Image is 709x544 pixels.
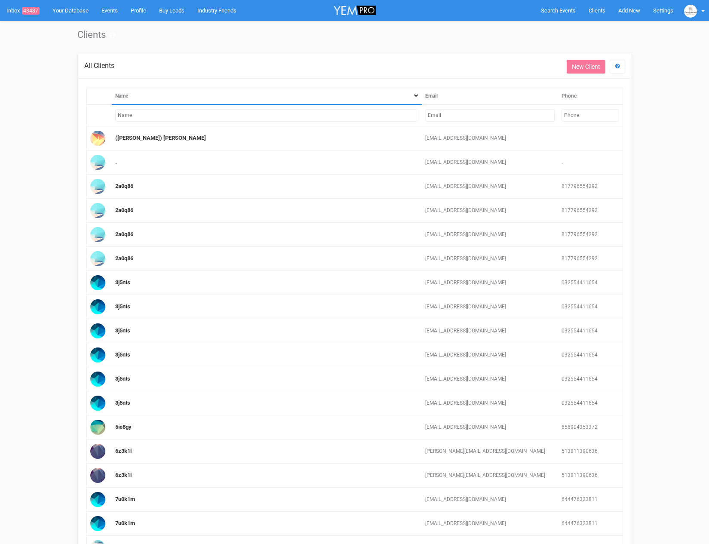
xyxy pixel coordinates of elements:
[90,203,105,218] img: Profile Image
[422,319,558,343] td: [EMAIL_ADDRESS][DOMAIN_NAME]
[115,424,132,430] a: 5ie8gy
[422,199,558,223] td: [EMAIL_ADDRESS][DOMAIN_NAME]
[422,126,558,151] td: [EMAIL_ADDRESS][DOMAIN_NAME]
[115,207,133,213] a: 2a0q86
[90,468,105,483] img: Profile Image
[558,247,623,271] td: 817796554292
[90,227,105,242] img: Profile Image
[22,7,40,15] span: 43487
[90,275,105,290] img: Profile Image
[558,175,623,199] td: 817796554292
[115,400,130,406] a: 3j5nts
[422,415,558,440] td: [EMAIL_ADDRESS][DOMAIN_NAME]
[90,420,105,435] img: Profile Image
[422,223,558,247] td: [EMAIL_ADDRESS][DOMAIN_NAME]
[90,299,105,314] img: Profile Image
[422,175,558,199] td: [EMAIL_ADDRESS][DOMAIN_NAME]
[567,60,605,74] a: New Client
[115,520,135,526] a: 7u0k1m
[115,279,130,286] a: 3j5nts
[558,440,623,464] td: 513811390636
[112,88,421,104] th: Name: activate to sort column descending
[558,295,623,319] td: 032554411654
[90,131,105,146] img: Profile Image
[90,155,105,170] img: Profile Image
[422,271,558,295] td: [EMAIL_ADDRESS][DOMAIN_NAME]
[422,488,558,512] td: [EMAIL_ADDRESS][DOMAIN_NAME]
[115,472,132,478] a: 6z3k1l
[115,135,206,141] a: ([PERSON_NAME]) [PERSON_NAME]
[558,415,623,440] td: 656904353372
[558,223,623,247] td: 817796554292
[589,7,605,14] span: Clients
[558,391,623,415] td: 032554411654
[90,516,105,531] img: Profile Image
[115,183,133,189] a: 2a0q86
[90,179,105,194] img: Profile Image
[558,367,623,391] td: 032554411654
[558,488,623,512] td: 644476323811
[115,327,130,334] a: 3j5nts
[115,496,135,502] a: 7u0k1m
[115,375,130,382] a: 3j5nts
[422,464,558,488] td: [PERSON_NAME][EMAIL_ADDRESS][DOMAIN_NAME]
[90,444,105,459] img: Profile Image
[115,303,130,310] a: 3j5nts
[90,347,105,363] img: Profile Image
[115,351,130,358] a: 3j5nts
[558,88,623,104] th: Phone: activate to sort column ascending
[422,343,558,367] td: [EMAIL_ADDRESS][DOMAIN_NAME]
[425,109,555,122] input: Filter by Email
[558,199,623,223] td: 817796554292
[422,440,558,464] td: [PERSON_NAME][EMAIL_ADDRESS][DOMAIN_NAME]
[84,61,114,70] span: All Clients
[422,367,558,391] td: [EMAIL_ADDRESS][DOMAIN_NAME]
[90,323,105,338] img: Profile Image
[115,231,133,237] a: 2a0q86
[422,512,558,536] td: [EMAIL_ADDRESS][DOMAIN_NAME]
[562,109,619,122] input: Filter by Phone
[90,396,105,411] img: Profile Image
[115,159,117,165] a: .
[422,88,558,104] th: Email: activate to sort column ascending
[541,7,576,14] span: Search Events
[684,5,697,18] img: BGLogo.jpg
[558,151,623,175] td: .
[558,512,623,536] td: 644476323811
[115,448,132,454] a: 6z3k1l
[422,295,558,319] td: [EMAIL_ADDRESS][DOMAIN_NAME]
[558,464,623,488] td: 513811390636
[558,343,623,367] td: 032554411654
[618,7,640,14] span: Add New
[558,271,623,295] td: 032554411654
[115,109,418,122] input: Filter by Name
[558,319,623,343] td: 032554411654
[90,251,105,266] img: Profile Image
[90,372,105,387] img: Profile Image
[422,151,558,175] td: [EMAIL_ADDRESS][DOMAIN_NAME]
[115,255,133,261] a: 2a0q86
[422,247,558,271] td: [EMAIL_ADDRESS][DOMAIN_NAME]
[77,30,632,40] h1: Clients
[422,391,558,415] td: [EMAIL_ADDRESS][DOMAIN_NAME]
[90,492,105,507] img: Profile Image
